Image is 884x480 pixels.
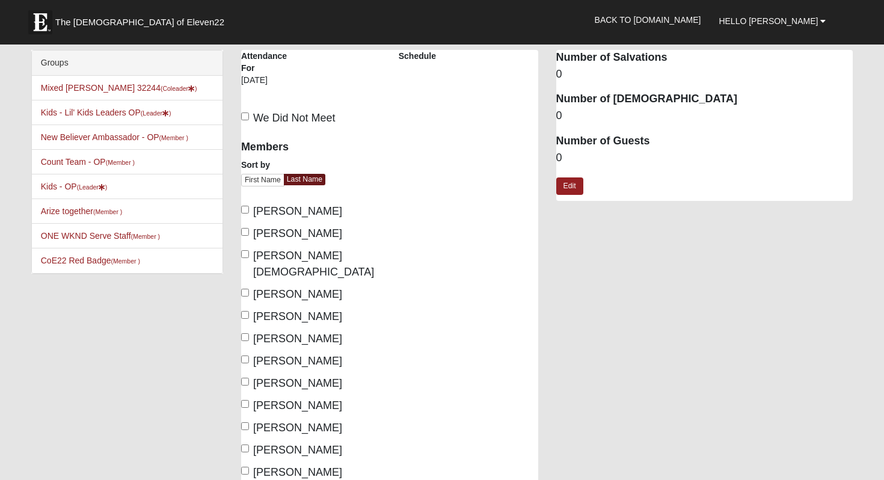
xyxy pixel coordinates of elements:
a: CoE22 Red Badge(Member ) [41,256,140,265]
input: [PERSON_NAME] [241,333,249,341]
input: [PERSON_NAME][DEMOGRAPHIC_DATA] [241,250,249,258]
h4: Members [241,141,381,154]
span: We Did Not Meet [253,112,336,124]
small: (Member ) [111,257,140,265]
input: [PERSON_NAME] [241,289,249,297]
a: Mixed [PERSON_NAME] 32244(Coleader) [41,83,197,93]
small: (Member ) [106,159,135,166]
span: [PERSON_NAME] [253,399,342,411]
a: Edit [556,177,583,195]
a: Kids - OP(Leader) [41,182,108,191]
span: The [DEMOGRAPHIC_DATA] of Eleven22 [55,16,224,28]
input: [PERSON_NAME] [241,422,249,430]
input: [PERSON_NAME] [241,206,249,214]
a: Back to [DOMAIN_NAME] [586,5,710,35]
span: Hello [PERSON_NAME] [719,16,818,26]
a: Hello [PERSON_NAME] [710,6,835,36]
span: [PERSON_NAME] [253,377,342,389]
span: [PERSON_NAME] [253,444,342,456]
input: [PERSON_NAME] [241,311,249,319]
span: [PERSON_NAME] [253,333,342,345]
small: (Member ) [131,233,160,240]
input: [PERSON_NAME] [241,378,249,386]
dd: 0 [556,67,853,82]
div: [DATE] [241,74,302,94]
a: Arize together(Member ) [41,206,123,216]
small: (Leader ) [77,183,108,191]
a: Kids - Lil' Kids Leaders OP(Leader) [41,108,171,117]
dt: Number of Guests [556,134,853,149]
input: [PERSON_NAME] [241,445,249,452]
span: [PERSON_NAME] [253,205,342,217]
a: The [DEMOGRAPHIC_DATA] of Eleven22 [22,4,263,34]
a: Last Name [284,174,325,185]
dd: 0 [556,150,853,166]
label: Sort by [241,159,270,171]
small: (Member ) [159,134,188,141]
span: [PERSON_NAME] [253,288,342,300]
span: [PERSON_NAME] [253,227,342,239]
img: Eleven22 logo [28,10,52,34]
input: We Did Not Meet [241,112,249,120]
a: Count Team - OP(Member ) [41,157,135,167]
a: First Name [241,174,284,186]
a: ONE WKND Serve Staff(Member ) [41,231,160,241]
dt: Number of [DEMOGRAPHIC_DATA] [556,91,853,107]
small: (Member ) [93,208,122,215]
a: New Believer Ambassador - OP(Member ) [41,132,188,142]
dt: Number of Salvations [556,50,853,66]
input: [PERSON_NAME] [241,228,249,236]
label: Attendance For [241,50,302,74]
input: [PERSON_NAME] [241,355,249,363]
label: Schedule [399,50,436,62]
span: [PERSON_NAME] [253,310,342,322]
small: (Leader ) [141,109,171,117]
input: [PERSON_NAME] [241,400,249,408]
dd: 0 [556,108,853,124]
span: [PERSON_NAME][DEMOGRAPHIC_DATA] [253,250,374,278]
div: Groups [32,51,223,76]
span: [PERSON_NAME] [253,422,342,434]
span: [PERSON_NAME] [253,355,342,367]
small: (Coleader ) [161,85,197,92]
